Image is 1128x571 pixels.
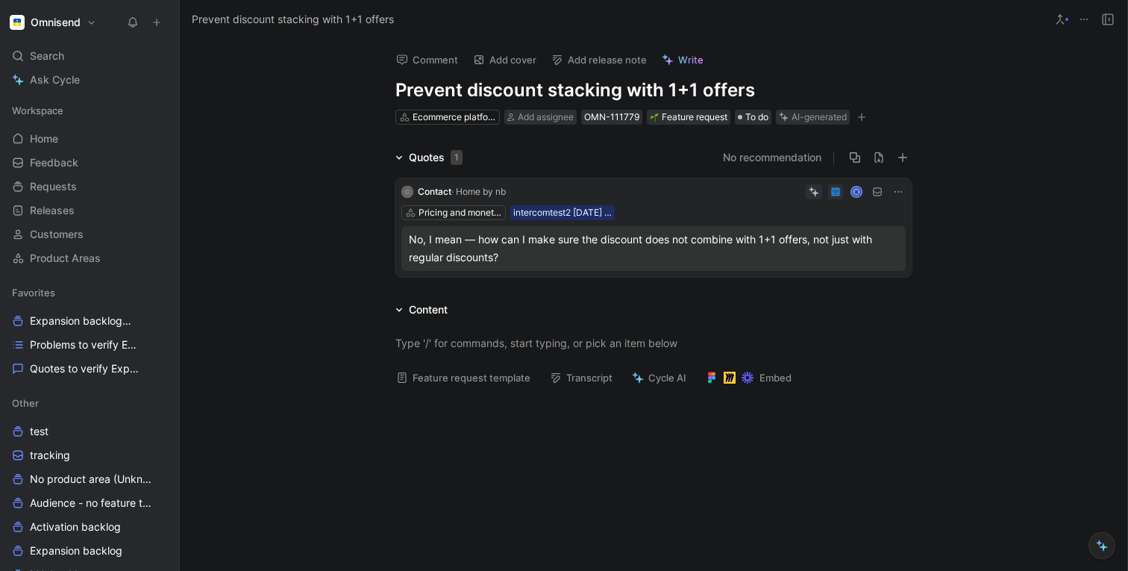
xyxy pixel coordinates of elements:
span: Ask Cycle [30,71,80,89]
button: OmnisendOmnisend [6,12,100,33]
span: Feedback [30,155,78,170]
span: To do [745,110,768,125]
button: Feature request template [389,367,537,388]
div: Workspace [6,99,173,122]
div: OMN-111779 [584,110,639,125]
span: Requests [30,179,77,194]
div: Search [6,45,173,67]
span: Search [30,47,64,65]
span: Add assignee [518,111,574,122]
a: Expansion backlogOther [6,310,173,332]
span: Problems to verify Expansion [30,337,141,352]
a: Requests [6,175,173,198]
span: Prevent discount stacking with 1+1 offers [192,10,394,28]
div: Pricing and monetisation [419,205,502,220]
h1: Prevent discount stacking with 1+1 offers [395,78,912,102]
div: Other [6,392,173,414]
a: Expansion backlog [6,540,173,562]
img: 🌱 [650,113,659,122]
div: Ecommerce platforms [413,110,496,125]
button: No recommendation [723,149,821,166]
span: Other [12,396,39,411]
span: Product Areas [30,251,101,266]
span: Contact [418,186,451,197]
div: 🌱Feature request [647,110,730,125]
button: Comment [389,49,465,70]
span: Audience - no feature tag [30,496,152,511]
div: C [401,186,413,198]
span: Quotes to verify Expansion [30,361,140,376]
a: test [6,420,173,443]
a: Audience - no feature tag [6,492,173,514]
span: Activation backlog [30,519,121,534]
button: Transcript [543,367,619,388]
a: Quotes to verify Expansion [6,358,173,380]
div: intercomtest2 [DATE] 15:19 [513,205,612,220]
button: Add release note [545,49,654,70]
a: Product Areas [6,247,173,269]
a: tracking [6,444,173,467]
div: Quotes [409,149,463,166]
span: Home [30,131,58,146]
a: Problems to verify Expansion [6,334,173,356]
button: Add cover [466,49,543,70]
div: Feature request [650,110,727,125]
button: Embed [699,367,798,388]
span: Favorites [12,285,55,300]
span: Customers [30,227,84,242]
div: Content [389,301,454,319]
button: Write [655,49,710,70]
img: Omnisend [10,15,25,30]
span: tracking [30,448,70,463]
span: Workspace [12,103,63,118]
span: Write [678,53,704,66]
h1: Omnisend [31,16,81,29]
div: Favorites [6,281,173,304]
span: test [30,424,48,439]
div: AI-generated [792,110,847,125]
div: No, I mean — how can I make sure the discount does not combine with 1+1 offers, not just with reg... [409,231,898,266]
a: Ask Cycle [6,69,173,91]
span: · Home by nb [451,186,506,197]
span: Expansion backlog [30,543,122,558]
div: Content [409,301,448,319]
span: Releases [30,203,75,218]
a: Home [6,128,173,150]
a: Customers [6,223,173,246]
span: No product area (Unknowns) [30,472,154,487]
div: To do [735,110,771,125]
a: Feedback [6,152,173,174]
div: K [852,187,862,197]
a: No product area (Unknowns) [6,468,173,490]
div: Quotes1 [389,149,469,166]
button: Cycle AI [625,367,693,388]
a: Releases [6,199,173,222]
div: 1 [451,150,463,165]
span: Expansion backlog [30,313,138,329]
a: Activation backlog [6,516,173,538]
